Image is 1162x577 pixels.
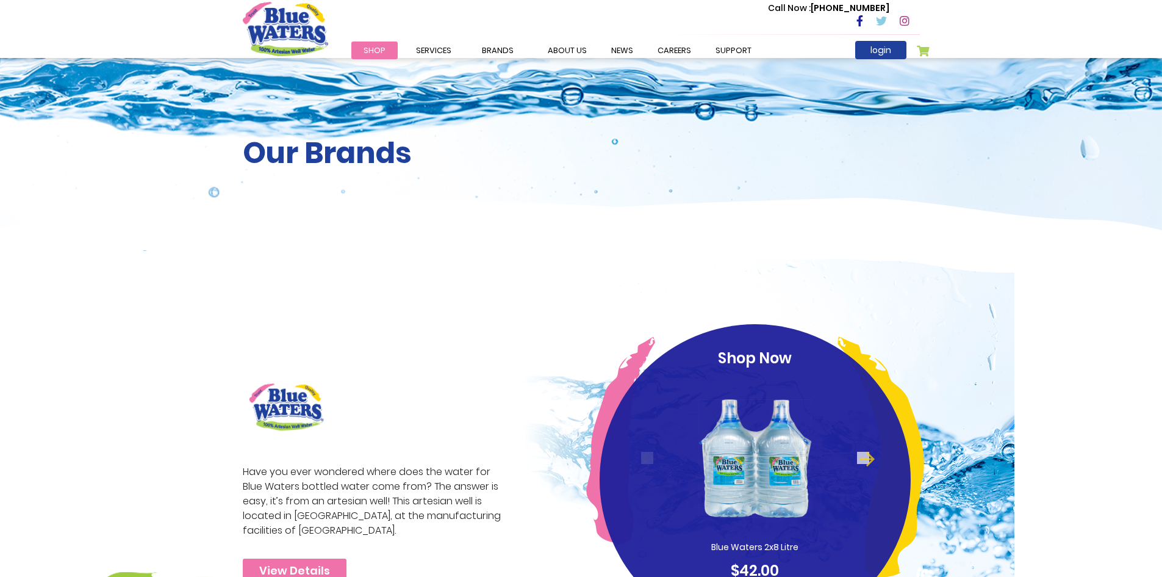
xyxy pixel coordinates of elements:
span: Services [416,45,451,56]
span: Shop [364,45,386,56]
p: [PHONE_NUMBER] [768,2,889,15]
span: Call Now : [768,2,811,14]
p: Have you ever wondered where does the water for Blue Waters bottled water come from? The answer i... [243,465,507,538]
button: Next [857,452,869,464]
p: Shop Now [623,347,888,369]
h2: Our Brands [243,136,920,171]
img: brand logo [243,377,330,437]
a: Services [404,42,464,59]
a: Brands [470,42,526,59]
img: pink-curve.png [586,336,655,543]
a: Shop [351,42,398,59]
button: Previous [641,452,653,464]
a: store logo [243,2,328,56]
img: Blue_Waters_2x8_Litre_1_1.png [696,376,814,541]
a: about us [536,42,599,59]
p: Blue Waters 2x8 Litre [679,541,831,554]
a: careers [645,42,703,59]
a: News [599,42,645,59]
a: support [703,42,764,59]
a: login [855,41,906,59]
span: Brands [482,45,514,56]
